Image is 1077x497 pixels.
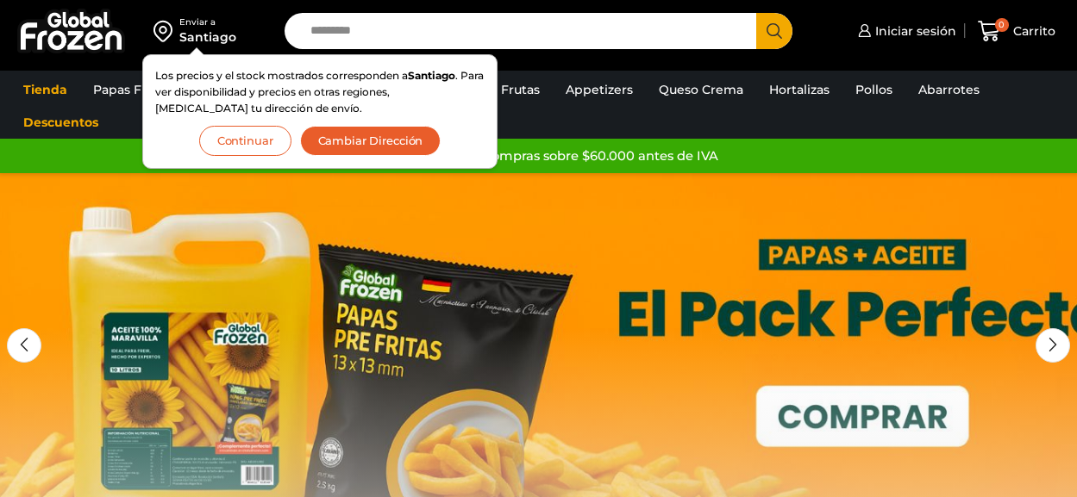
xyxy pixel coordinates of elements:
[155,67,485,117] p: Los precios y el stock mostrados corresponden a . Para ver disponibilidad y precios en otras regi...
[854,14,956,48] a: Iniciar sesión
[974,11,1060,52] a: 0 Carrito
[199,126,291,156] button: Continuar
[871,22,956,40] span: Iniciar sesión
[995,18,1009,32] span: 0
[179,28,236,46] div: Santiago
[408,69,455,82] strong: Santiago
[300,126,441,156] button: Cambiar Dirección
[847,73,901,106] a: Pollos
[85,73,177,106] a: Papas Fritas
[1036,328,1070,363] div: Next slide
[761,73,838,106] a: Hortalizas
[756,13,792,49] button: Search button
[15,106,107,139] a: Descuentos
[179,16,236,28] div: Enviar a
[15,73,76,106] a: Tienda
[650,73,752,106] a: Queso Crema
[910,73,988,106] a: Abarrotes
[557,73,642,106] a: Appetizers
[1009,22,1055,40] span: Carrito
[153,16,179,46] img: address-field-icon.svg
[7,328,41,363] div: Previous slide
